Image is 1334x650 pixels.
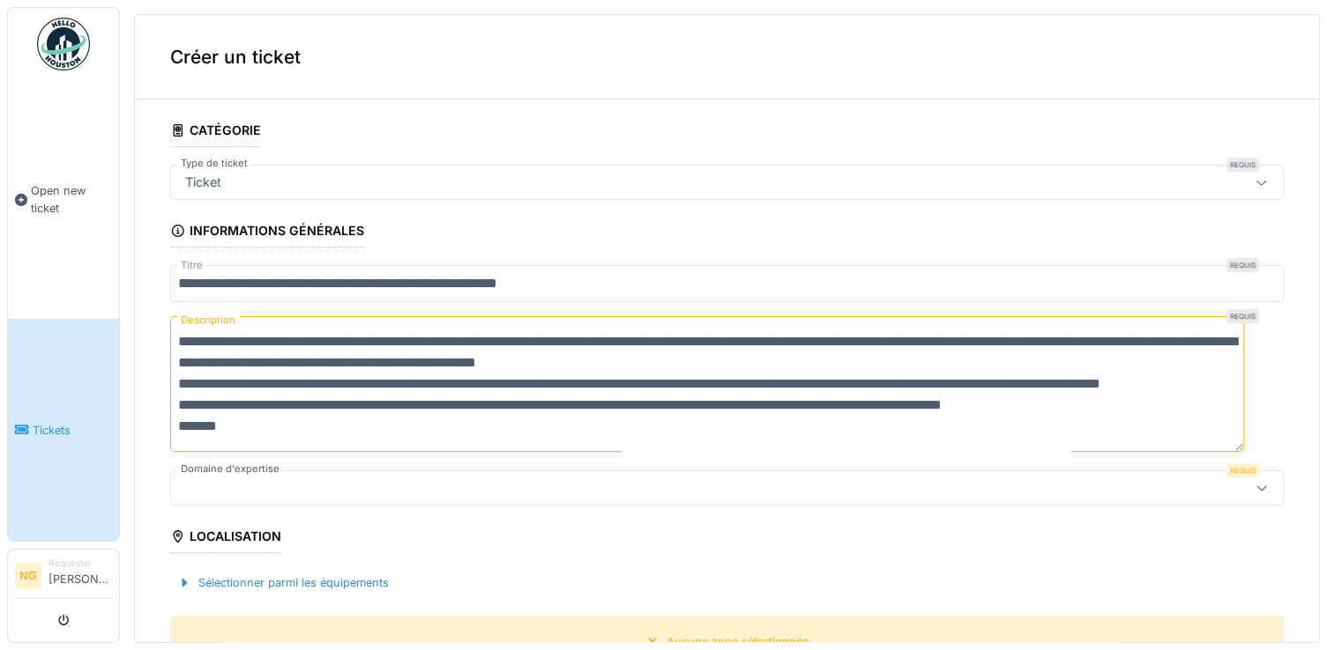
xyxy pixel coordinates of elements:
li: [PERSON_NAME] [48,557,112,595]
div: Aucune zone sélectionnée [667,633,809,650]
div: Informations générales [170,218,364,247]
li: NG [15,563,41,589]
label: Domaine d'expertise [177,462,283,476]
a: NG Requester[PERSON_NAME] [15,557,112,599]
a: Open new ticket [8,80,119,319]
div: Requis [1226,309,1259,323]
label: Description [177,309,239,331]
label: Titre [177,258,206,273]
label: Type de ticket [177,156,251,171]
div: Créer un ticket [135,15,1319,100]
div: Catégorie [170,117,261,147]
div: Requis [1226,463,1259,477]
div: Localisation [170,523,281,553]
a: Tickets [8,319,119,541]
img: Badge_color-CXgf-gQk.svg [37,18,90,70]
span: Tickets [33,422,112,439]
div: Requis [1226,258,1259,272]
div: Requester [48,557,112,570]
span: Open new ticket [31,182,112,216]
div: Sélectionner parmi les équipements [170,571,396,595]
div: Ticket [178,173,228,192]
div: Requis [1226,158,1259,172]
